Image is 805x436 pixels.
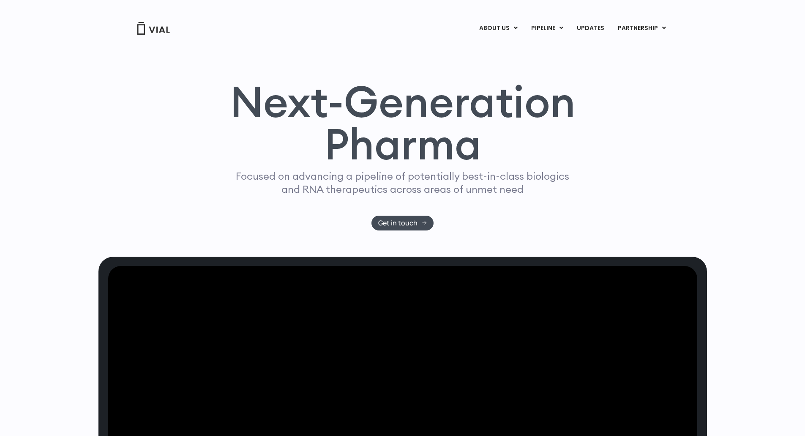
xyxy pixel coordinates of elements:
h1: Next-Generation Pharma [220,80,586,166]
a: PIPELINEMenu Toggle [524,21,570,36]
a: PARTNERSHIPMenu Toggle [611,21,673,36]
a: Get in touch [371,216,434,230]
span: Get in touch [378,220,418,226]
a: UPDATES [570,21,611,36]
img: Vial Logo [136,22,170,35]
a: ABOUT USMenu Toggle [472,21,524,36]
p: Focused on advancing a pipeline of potentially best-in-class biologics and RNA therapeutics acros... [232,170,573,196]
